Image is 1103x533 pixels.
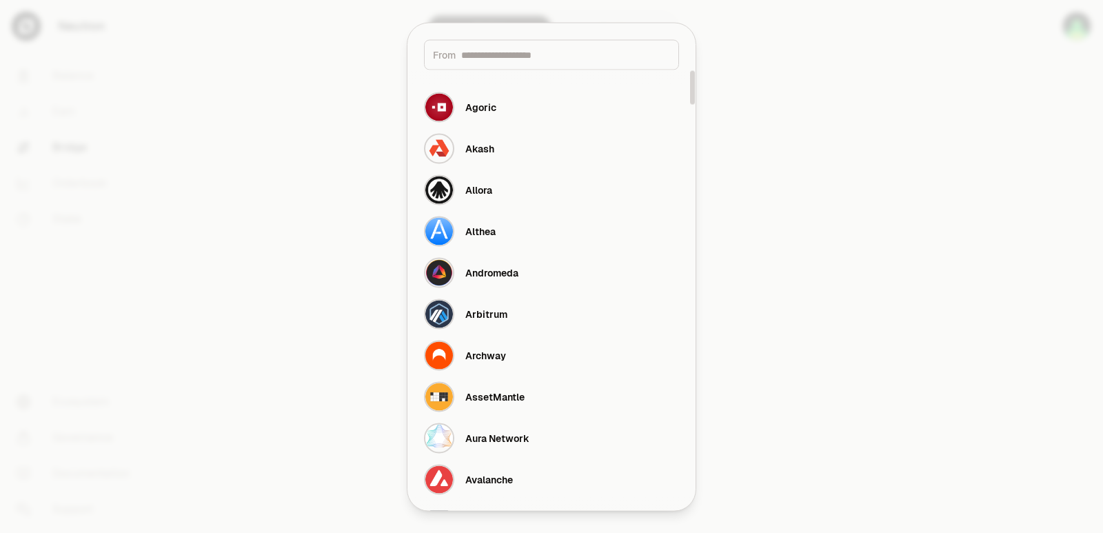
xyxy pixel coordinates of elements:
button: Agoric LogoAgoric [416,86,687,128]
button: Avalanche LogoAvalanche [416,459,687,500]
div: Akash [465,141,494,155]
img: Althea Logo [424,216,454,246]
div: Allora [465,183,492,197]
button: Archway LogoArchway [416,334,687,376]
button: AssetMantle LogoAssetMantle [416,376,687,417]
img: Aura Network Logo [424,423,454,453]
button: Akash LogoAkash [416,128,687,169]
div: Avalanche [465,472,513,486]
img: Arbitrum Logo [424,299,454,329]
button: Arbitrum LogoArbitrum [416,293,687,334]
img: Akash Logo [424,133,454,163]
span: From [433,48,456,61]
div: Archway [465,348,506,362]
div: Andromeda [465,265,518,279]
button: Aura Network LogoAura Network [416,417,687,459]
button: Allora LogoAllora [416,169,687,210]
button: Althea LogoAlthea [416,210,687,252]
div: Aura Network [465,431,529,445]
img: Agoric Logo [424,92,454,122]
div: AssetMantle [465,390,525,403]
img: Andromeda Logo [424,257,454,288]
img: AssetMantle Logo [424,381,454,412]
button: Andromeda LogoAndromeda [416,252,687,293]
img: Allora Logo [424,174,454,205]
div: Agoric [465,100,496,114]
div: Althea [465,224,496,238]
img: Avalanche Logo [424,464,454,494]
div: Arbitrum [465,307,507,321]
img: Archway Logo [424,340,454,370]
